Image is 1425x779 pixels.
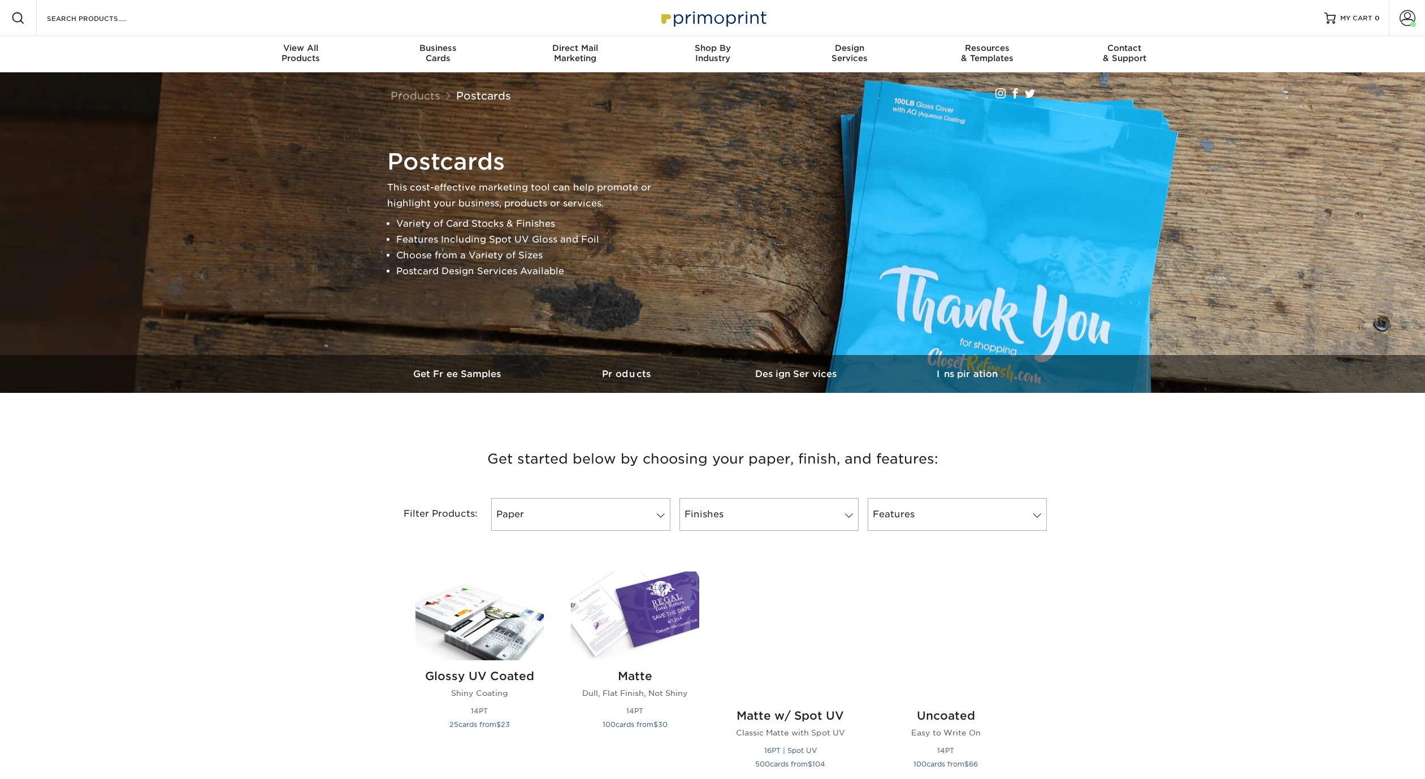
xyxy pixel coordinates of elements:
small: 14PT [626,707,643,715]
small: cards from [449,720,510,729]
small: 16PT | Spot UV [764,746,817,755]
li: Choose from a Variety of Sizes [396,248,670,263]
p: Dull, Flat Finish, Not Shiny [571,687,699,699]
h3: Design Services [713,369,882,379]
span: 30 [658,720,668,729]
div: Marketing [506,43,644,63]
a: Products [543,355,713,393]
small: cards from [755,760,825,768]
span: 0 [1375,14,1380,22]
a: BusinessCards [369,36,506,72]
a: Resources& Templates [919,36,1056,72]
a: Products [391,89,440,102]
span: $ [808,760,812,768]
p: Classic Matte with Spot UV [726,727,855,738]
span: View All [232,43,370,53]
img: Glossy UV Coated Postcards [415,572,544,660]
span: 100 [603,720,616,729]
span: Business [369,43,506,53]
div: Industry [644,43,781,63]
span: $ [653,720,658,729]
span: Contact [1056,43,1193,53]
a: Features [868,498,1047,531]
span: 100 [913,760,926,768]
p: Easy to Write On [882,727,1010,738]
a: Paper [491,498,670,531]
span: 23 [501,720,510,729]
a: Shop ByIndustry [644,36,781,72]
h2: Matte [571,669,699,683]
span: 500 [755,760,770,768]
div: Products [232,43,370,63]
img: Matte w/ Spot UV Postcards [726,572,855,700]
span: MY CART [1340,14,1372,23]
div: & Templates [919,43,1056,63]
input: SEARCH PRODUCTS..... [46,11,156,25]
img: Matte Postcards [571,572,699,660]
h2: Matte w/ Spot UV [726,709,855,722]
div: & Support [1056,43,1193,63]
h1: Postcards [387,148,670,175]
h2: Uncoated [882,709,1010,722]
small: 14PT [937,746,954,755]
li: Features Including Spot UV Gloss and Foil [396,232,670,248]
a: Postcards [456,89,511,102]
small: 14PT [471,707,488,715]
a: View AllProducts [232,36,370,72]
img: Primoprint [656,6,769,30]
span: Shop By [644,43,781,53]
a: Design Services [713,355,882,393]
span: $ [964,760,969,768]
div: Cards [369,43,506,63]
span: 66 [969,760,978,768]
small: cards from [913,760,978,768]
span: Resources [919,43,1056,53]
small: cards from [603,720,668,729]
a: Inspiration [882,355,1052,393]
a: Contact& Support [1056,36,1193,72]
span: Direct Mail [506,43,644,53]
h3: Get started below by choosing your paper, finish, and features: [382,434,1043,484]
li: Postcard Design Services Available [396,263,670,279]
p: This cost-effective marketing tool can help promote or highlight your business, products or servi... [387,180,670,211]
span: 25 [449,720,458,729]
h3: Products [543,369,713,379]
div: Services [781,43,919,63]
h2: Glossy UV Coated [415,669,544,683]
div: Filter Products: [374,498,487,531]
li: Variety of Card Stocks & Finishes [396,216,670,232]
span: 104 [812,760,825,768]
h3: Inspiration [882,369,1052,379]
a: Direct MailMarketing [506,36,644,72]
span: Design [781,43,919,53]
p: Shiny Coating [415,687,544,699]
h3: Get Free Samples [374,369,543,379]
span: $ [496,720,501,729]
a: Get Free Samples [374,355,543,393]
a: Finishes [679,498,859,531]
a: DesignServices [781,36,919,72]
img: Uncoated Postcards [882,572,1010,700]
